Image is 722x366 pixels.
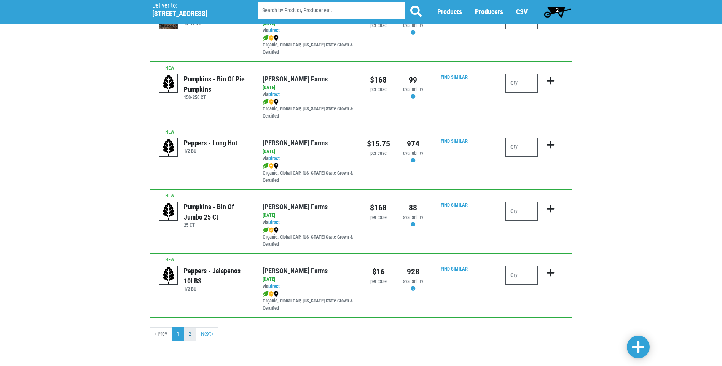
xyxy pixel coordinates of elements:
[152,2,239,10] p: Deliver to:
[263,139,328,147] a: [PERSON_NAME] Farms
[263,290,355,312] div: Organic, Global GAP, [US_STATE] State Grown & Certified
[184,148,237,154] h6: 1/2 BU
[367,22,390,29] div: per case
[184,74,251,94] div: Pumpkins - Bin of Pie Pumpkins
[269,291,274,297] img: safety-e55c860ca8c00a9c171001a62a92dabd.png
[268,92,280,97] a: Direct
[263,148,355,155] div: [DATE]
[263,219,355,226] div: via
[403,22,423,28] span: availability
[269,163,274,169] img: safety-e55c860ca8c00a9c171001a62a92dabd.png
[263,283,355,290] div: via
[268,27,280,33] a: Direct
[475,8,503,16] a: Producers
[263,91,355,99] div: via
[184,202,251,222] div: Pumpkins - Bin of Jumbo 25 ct
[263,162,355,184] div: Organic, Global GAP, [US_STATE] State Grown & Certified
[263,84,355,91] div: [DATE]
[184,286,251,292] h6: 1/2 BU
[367,202,390,214] div: $168
[505,74,538,93] input: Qty
[441,266,468,272] a: Find Similar
[367,138,390,150] div: $15.75
[263,291,269,297] img: leaf-e5c59151409436ccce96b2ca1b28e03c.png
[268,220,280,225] a: Direct
[184,94,251,100] h6: 150-250 CT
[263,226,355,248] div: Organic, Global GAP, [US_STATE] State Grown & Certified
[441,138,468,144] a: Find Similar
[184,327,196,341] a: 2
[505,266,538,285] input: Qty
[516,8,528,16] a: CSV
[184,222,251,228] h6: 25 CT
[172,327,184,341] a: 1
[159,266,178,285] img: placeholder-variety-43d6402dacf2d531de610a020419775a.svg
[540,4,574,19] a: 2
[159,138,178,157] img: placeholder-variety-43d6402dacf2d531de610a020419775a.svg
[159,202,178,221] img: placeholder-variety-43d6402dacf2d531de610a020419775a.svg
[263,276,355,283] div: [DATE]
[269,99,274,105] img: safety-e55c860ca8c00a9c171001a62a92dabd.png
[441,202,468,208] a: Find Similar
[263,212,355,219] div: [DATE]
[263,99,269,105] img: leaf-e5c59151409436ccce96b2ca1b28e03c.png
[402,74,425,86] div: 99
[367,74,390,86] div: $168
[403,215,423,220] span: availability
[263,267,328,275] a: [PERSON_NAME] Farms
[402,202,425,214] div: 88
[437,8,462,16] a: Products
[402,266,425,278] div: 928
[269,227,274,233] img: safety-e55c860ca8c00a9c171001a62a92dabd.png
[367,266,390,278] div: $16
[274,35,279,41] img: map_marker-0e94453035b3232a4d21701695807de9.png
[403,278,423,284] span: availability
[403,86,423,92] span: availability
[274,291,279,297] img: map_marker-0e94453035b3232a4d21701695807de9.png
[441,74,468,80] a: Find Similar
[274,99,279,105] img: map_marker-0e94453035b3232a4d21701695807de9.png
[402,138,425,150] div: 974
[263,227,269,233] img: leaf-e5c59151409436ccce96b2ca1b28e03c.png
[184,138,237,148] div: Peppers - Long Hot
[274,227,279,233] img: map_marker-0e94453035b3232a4d21701695807de9.png
[505,202,538,221] input: Qty
[556,7,559,13] span: 2
[263,163,269,169] img: leaf-e5c59151409436ccce96b2ca1b28e03c.png
[268,283,280,289] a: Direct
[258,2,405,19] input: Search by Product, Producer etc.
[263,203,328,211] a: [PERSON_NAME] Farms
[159,74,178,93] img: placeholder-variety-43d6402dacf2d531de610a020419775a.svg
[196,327,218,341] a: next
[263,75,328,83] a: [PERSON_NAME] Farms
[367,214,390,221] div: per case
[367,86,390,93] div: per case
[152,10,239,18] h5: [STREET_ADDRESS]
[263,35,269,41] img: leaf-e5c59151409436ccce96b2ca1b28e03c.png
[263,155,355,162] div: via
[367,278,390,285] div: per case
[263,27,355,34] div: via
[150,327,572,341] nav: pager
[263,34,355,56] div: Organic, Global GAP, [US_STATE] State Grown & Certified
[367,150,390,157] div: per case
[274,163,279,169] img: map_marker-0e94453035b3232a4d21701695807de9.png
[505,138,538,157] input: Qty
[263,99,355,120] div: Organic, Global GAP, [US_STATE] State Grown & Certified
[268,156,280,161] a: Direct
[184,266,251,286] div: Peppers - Jalapenos 10LBS
[403,150,423,156] span: availability
[269,35,274,41] img: safety-e55c860ca8c00a9c171001a62a92dabd.png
